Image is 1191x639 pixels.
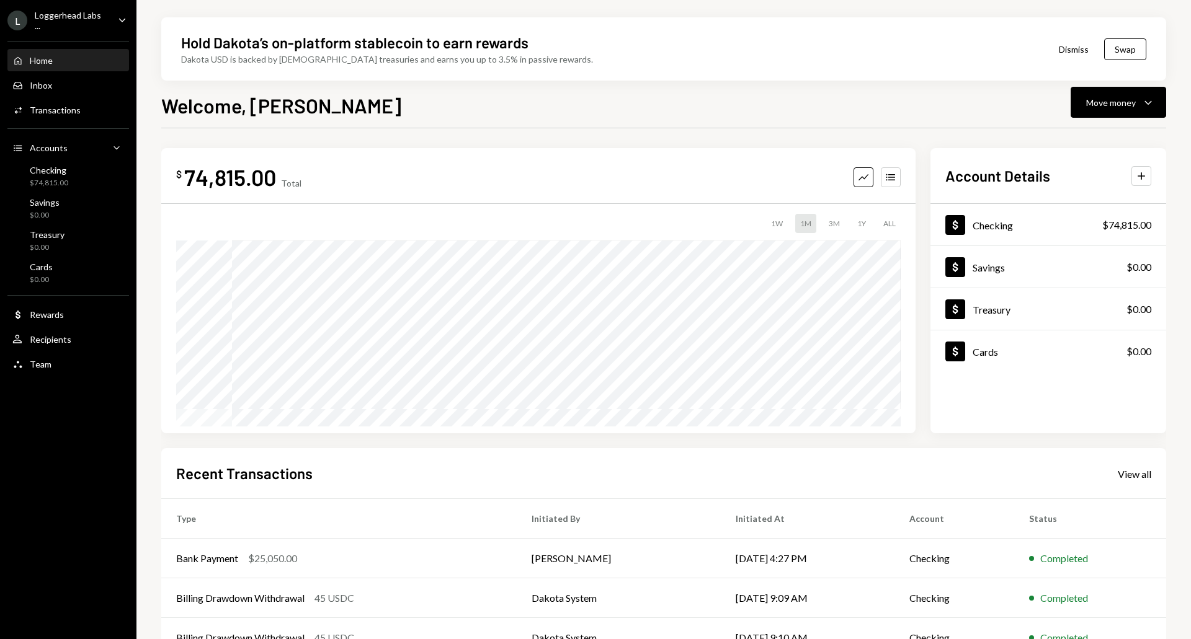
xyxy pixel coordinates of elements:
[7,161,129,191] a: Checking$74,815.00
[7,193,129,223] a: Savings$0.00
[1126,344,1151,359] div: $0.00
[894,539,1014,578] td: Checking
[30,242,65,253] div: $0.00
[1043,35,1104,64] button: Dismiss
[30,165,68,175] div: Checking
[973,262,1005,273] div: Savings
[30,178,68,188] div: $74,815.00
[184,163,276,191] div: 74,815.00
[824,214,845,233] div: 3M
[35,10,108,31] div: Loggerhead Labs ...
[1014,499,1166,539] th: Status
[1118,467,1151,480] a: View all
[314,591,354,606] div: 45 USDC
[1126,260,1151,275] div: $0.00
[945,165,1050,186] h2: Account Details
[30,210,60,221] div: $0.00
[930,204,1166,245] a: Checking$74,815.00
[30,80,52,90] div: Inbox
[721,539,895,578] td: [DATE] 4:27 PM
[1040,591,1088,606] div: Completed
[517,499,720,539] th: Initiated By
[30,229,65,240] div: Treasury
[30,262,53,272] div: Cards
[7,49,129,71] a: Home
[7,353,129,375] a: Team
[1126,302,1151,317] div: $0.00
[721,499,895,539] th: Initiated At
[248,551,297,566] div: $25,050.00
[973,346,998,358] div: Cards
[181,53,593,66] div: Dakota USD is backed by [DEMOGRAPHIC_DATA] treasuries and earns you up to 3.5% in passive rewards.
[176,591,305,606] div: Billing Drawdown Withdrawal
[894,499,1014,539] th: Account
[1102,218,1151,232] div: $74,815.00
[7,328,129,350] a: Recipients
[517,578,720,618] td: Dakota System
[7,74,129,96] a: Inbox
[161,499,517,539] th: Type
[7,11,27,30] div: L
[894,578,1014,618] td: Checking
[766,214,788,233] div: 1W
[795,214,816,233] div: 1M
[176,168,182,180] div: $
[7,303,129,325] a: Rewards
[930,330,1166,372] a: Cards$0.00
[30,275,53,285] div: $0.00
[30,143,68,153] div: Accounts
[176,551,238,566] div: Bank Payment
[1104,38,1146,60] button: Swap
[1040,551,1088,566] div: Completed
[30,197,60,208] div: Savings
[30,105,81,115] div: Transactions
[281,178,301,188] div: Total
[1086,96,1136,109] div: Move money
[176,463,313,483] h2: Recent Transactions
[30,359,51,369] div: Team
[1071,87,1166,118] button: Move money
[7,99,129,121] a: Transactions
[852,214,871,233] div: 1Y
[878,214,901,233] div: ALL
[181,32,529,53] div: Hold Dakota’s on-platform stablecoin to earn rewards
[30,334,71,345] div: Recipients
[517,539,720,578] td: [PERSON_NAME]
[930,246,1166,288] a: Savings$0.00
[161,93,401,118] h1: Welcome, [PERSON_NAME]
[30,309,64,320] div: Rewards
[721,578,895,618] td: [DATE] 9:09 AM
[930,288,1166,330] a: Treasury$0.00
[973,304,1010,315] div: Treasury
[973,219,1013,231] div: Checking
[30,55,53,66] div: Home
[7,258,129,288] a: Cards$0.00
[7,226,129,255] a: Treasury$0.00
[1118,468,1151,480] div: View all
[7,136,129,159] a: Accounts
